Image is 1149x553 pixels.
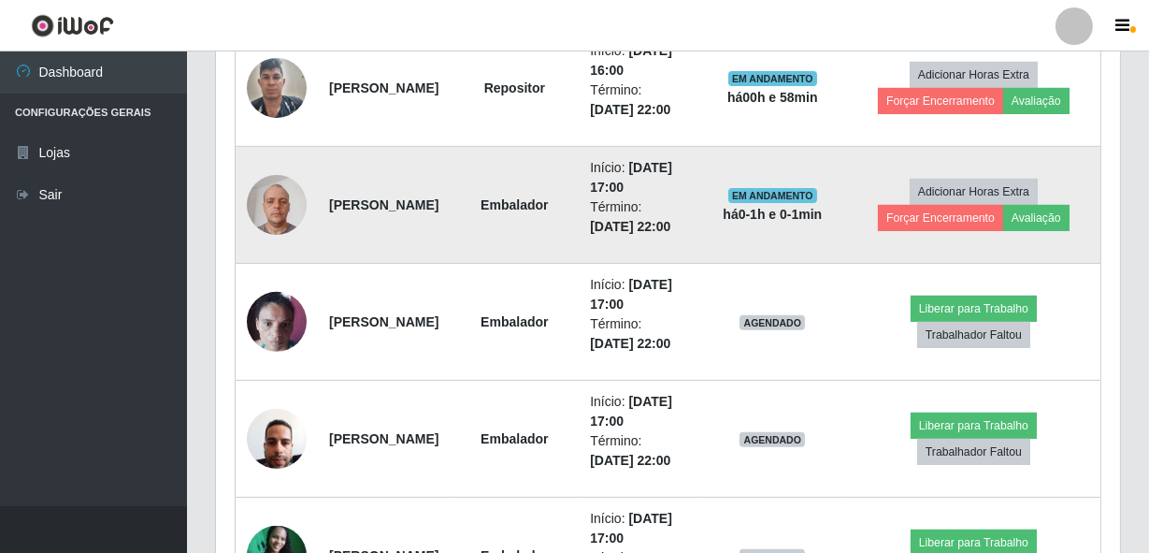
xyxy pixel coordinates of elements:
time: [DATE] 22:00 [590,102,670,117]
time: [DATE] 22:00 [590,453,670,468]
li: Início: [590,158,687,197]
time: [DATE] 22:00 [590,336,670,351]
img: CoreUI Logo [31,14,114,37]
li: Início: [590,41,687,80]
span: EM ANDAMENTO [728,188,817,203]
strong: há 0-1 h e 0-1 min [723,207,822,222]
li: Início: [590,392,687,431]
img: 1733770253666.jpeg [247,282,307,361]
img: 1737150561472.jpeg [247,48,307,127]
strong: Repositor [484,80,545,95]
li: Término: [590,80,687,120]
img: 1743172193212.jpeg [247,399,307,478]
button: Trabalhador Faltou [917,322,1030,348]
time: [DATE] 17:00 [590,160,672,195]
button: Liberar para Trabalho [911,296,1037,322]
time: [DATE] 17:00 [590,394,672,429]
strong: [PERSON_NAME] [329,314,438,329]
span: EM ANDAMENTO [728,71,817,86]
li: Término: [590,431,687,471]
strong: Embalador [481,197,548,212]
button: Forçar Encerramento [878,88,1003,114]
time: [DATE] 22:00 [590,219,670,234]
button: Liberar para Trabalho [911,413,1037,439]
button: Avaliação [1003,205,1070,231]
li: Início: [590,509,687,548]
strong: [PERSON_NAME] [329,80,438,95]
button: Adicionar Horas Extra [910,62,1038,88]
span: AGENDADO [740,432,805,447]
img: 1723391026413.jpeg [247,165,307,244]
button: Forçar Encerramento [878,205,1003,231]
time: [DATE] 17:00 [590,277,672,312]
strong: [PERSON_NAME] [329,197,438,212]
span: AGENDADO [740,315,805,330]
li: Término: [590,314,687,354]
time: [DATE] 17:00 [590,511,672,546]
strong: Embalador [481,431,548,446]
li: Término: [590,197,687,237]
button: Avaliação [1003,88,1070,114]
strong: Embalador [481,314,548,329]
button: Trabalhador Faltou [917,439,1030,465]
strong: [PERSON_NAME] [329,431,438,446]
li: Início: [590,275,687,314]
button: Adicionar Horas Extra [910,179,1038,205]
strong: há 00 h e 58 min [727,90,818,105]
